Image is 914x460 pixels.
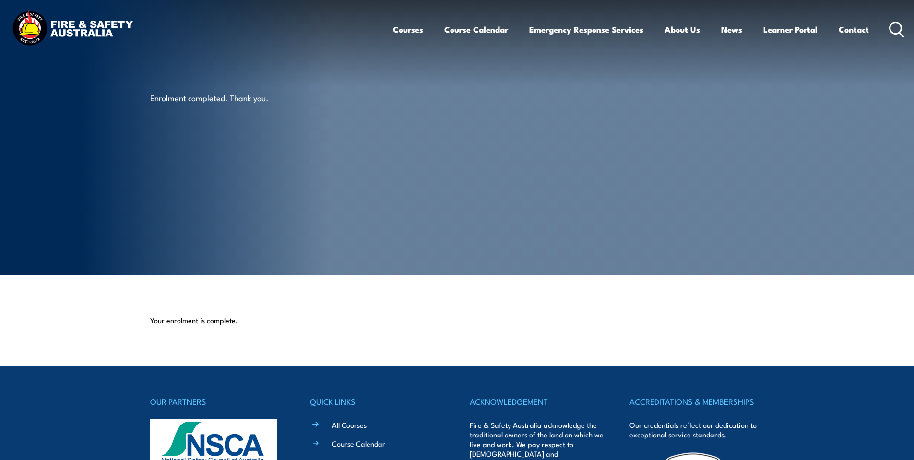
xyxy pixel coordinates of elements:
a: Learner Portal [763,17,818,42]
a: News [721,17,742,42]
p: Your enrolment is complete. [150,316,764,325]
p: Enrolment completed. Thank you. [150,92,325,103]
h4: ACKNOWLEDGEMENT [470,395,604,408]
a: Courses [393,17,423,42]
h4: ACCREDITATIONS & MEMBERSHIPS [629,395,764,408]
a: Contact [839,17,869,42]
a: About Us [665,17,700,42]
h4: OUR PARTNERS [150,395,285,408]
p: Our credentials reflect our dedication to exceptional service standards. [629,420,764,439]
h4: QUICK LINKS [310,395,444,408]
a: Emergency Response Services [529,17,643,42]
a: Course Calendar [332,438,385,448]
a: Course Calendar [444,17,508,42]
a: All Courses [332,420,367,430]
